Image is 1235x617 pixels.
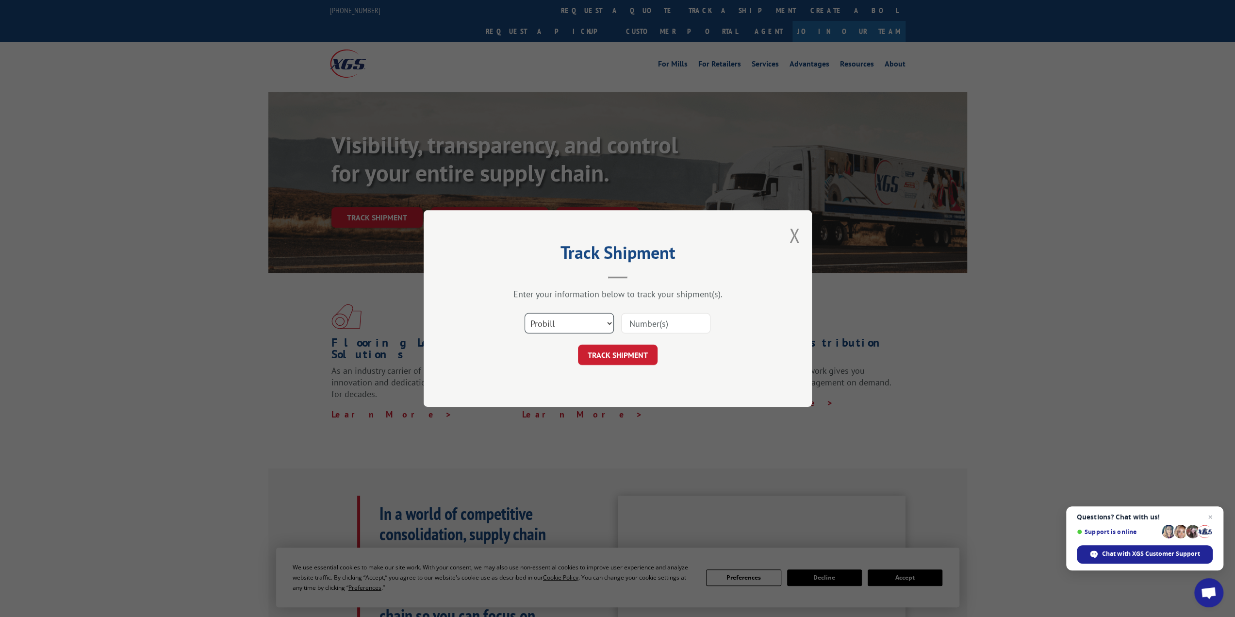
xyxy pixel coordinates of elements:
[578,345,658,365] button: TRACK SHIPMENT
[472,246,763,264] h2: Track Shipment
[1102,550,1200,558] span: Chat with XGS Customer Support
[1194,578,1223,607] a: Open chat
[472,288,763,300] div: Enter your information below to track your shipment(s).
[621,313,710,334] input: Number(s)
[789,222,800,248] button: Close modal
[1077,513,1213,521] span: Questions? Chat with us!
[1077,528,1158,535] span: Support is online
[1077,545,1213,564] span: Chat with XGS Customer Support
